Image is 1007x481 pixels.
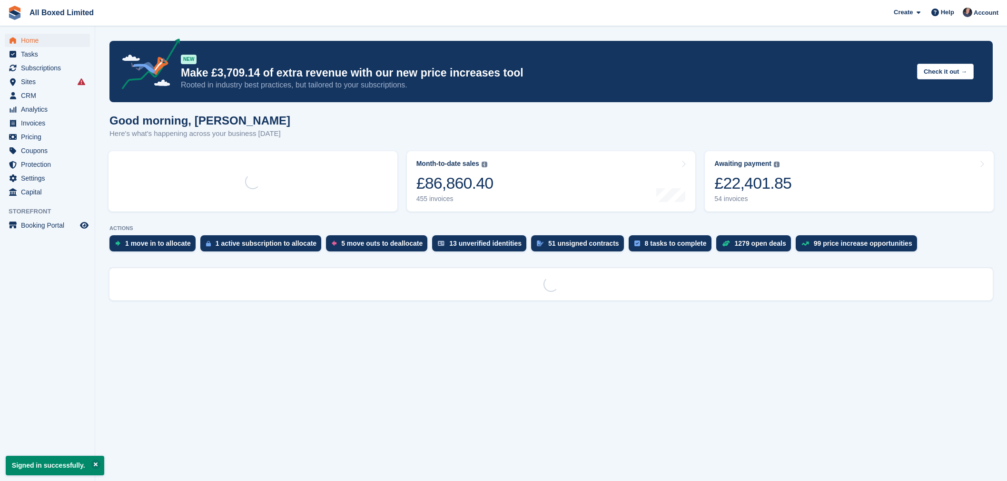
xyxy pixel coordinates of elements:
[26,5,98,20] a: All Boxed Limited
[407,151,696,212] a: Month-to-date sales £86,860.40 455 invoices
[21,48,78,61] span: Tasks
[5,185,90,199] a: menu
[714,160,771,168] div: Awaiting payment
[416,195,494,203] div: 455 invoices
[722,240,730,247] img: deal-1b604bf984904fb50ccaf53a9ad4b4a5d6e5aea283cecdc64d6e3604feb123c2.svg
[537,240,543,246] img: contract_signature_icon-13c848040528278c33f63329250d36e43548de30e8caae1d1a13099fd9432cc5.svg
[21,185,78,199] span: Capital
[5,61,90,75] a: menu
[796,235,922,256] a: 99 price increase opportunities
[416,160,479,168] div: Month-to-date sales
[78,78,85,86] i: Smart entry sync failures have occurred
[206,240,211,247] img: active_subscription_to_allocate_icon-d502201f5373d7db506a760aba3b589e785aa758c864c3986d89f69b8ff3...
[974,8,998,18] span: Account
[5,75,90,88] a: menu
[814,240,912,247] div: 99 price increase opportunities
[332,240,336,246] img: move_outs_to_deallocate_icon-f764333ba52eb49d3ac5e1228854f67142a1ed5810a6f6cc68b1a99e826820c5.svg
[801,241,809,246] img: price_increase_opportunities-93ffe204e8149a01c8c9dc8f82e8f89637d9d84a8eef4429ea346261dce0b2c0.svg
[6,456,104,475] p: Signed in successfully.
[200,235,326,256] a: 1 active subscription to allocate
[21,219,78,232] span: Booking Portal
[714,195,791,203] div: 54 invoices
[5,219,90,232] a: menu
[5,158,90,171] a: menu
[963,8,972,17] img: Dan Goss
[21,34,78,47] span: Home
[181,66,909,80] p: Make £3,709.14 of extra revenue with our new price increases tool
[5,144,90,157] a: menu
[109,235,200,256] a: 1 move in to allocate
[5,130,90,144] a: menu
[21,144,78,157] span: Coupons
[705,151,994,212] a: Awaiting payment £22,401.85 54 invoices
[416,173,494,193] div: £86,860.40
[8,6,22,20] img: stora-icon-8386f47178a22dfd0bd8f6a31ec36ba5ce8667c1dd55bd0f319d3a0aa187defe.svg
[115,240,120,246] img: move_ins_to_allocate_icon-fdf77a2bb77ea45bf5b3d319d69a93e2d87916cf1d5bf7949dd705db3b84f3ca.svg
[79,220,90,231] a: Preview store
[438,240,444,246] img: verify_identity-adf6edd0f0f0b5bbfe63781bf79b02c33cf7c696d77639b501bdc392416b5a36.svg
[181,80,909,90] p: Rooted in industry best practices, but tailored to your subscriptions.
[629,235,716,256] a: 8 tasks to complete
[714,173,791,193] div: £22,401.85
[894,8,913,17] span: Create
[9,207,95,216] span: Storefront
[548,240,619,247] div: 51 unsigned contracts
[125,240,191,247] div: 1 move in to allocate
[5,116,90,130] a: menu
[5,48,90,61] a: menu
[774,162,780,167] img: icon-info-grey-7440780725fd019a000dd9b08b2336e03edf1995a4989e88bcd33f0948082b44.svg
[5,34,90,47] a: menu
[21,61,78,75] span: Subscriptions
[341,240,423,247] div: 5 move outs to deallocate
[941,8,954,17] span: Help
[5,103,90,116] a: menu
[109,128,290,139] p: Here's what's happening across your business [DATE]
[432,235,531,256] a: 13 unverified identities
[21,158,78,171] span: Protection
[326,235,432,256] a: 5 move outs to deallocate
[735,240,786,247] div: 1279 open deals
[482,162,487,167] img: icon-info-grey-7440780725fd019a000dd9b08b2336e03edf1995a4989e88bcd33f0948082b44.svg
[5,89,90,102] a: menu
[716,235,796,256] a: 1279 open deals
[21,130,78,144] span: Pricing
[109,225,993,231] p: ACTIONS
[634,240,640,246] img: task-75834270c22a3079a89374b754ae025e5fb1db73e45f91037f5363f120a921f8.svg
[645,240,707,247] div: 8 tasks to complete
[531,235,629,256] a: 51 unsigned contracts
[5,172,90,185] a: menu
[21,172,78,185] span: Settings
[449,240,522,247] div: 13 unverified identities
[21,75,78,88] span: Sites
[21,116,78,130] span: Invoices
[21,103,78,116] span: Analytics
[216,240,316,247] div: 1 active subscription to allocate
[917,64,974,79] button: Check it out →
[114,38,180,93] img: price-adjustments-announcement-icon-8257ccfd72463d97f412b2fc003d46551f7dbcb40ab6d574587a9cd5c0d94...
[181,55,197,64] div: NEW
[21,89,78,102] span: CRM
[109,114,290,127] h1: Good morning, [PERSON_NAME]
